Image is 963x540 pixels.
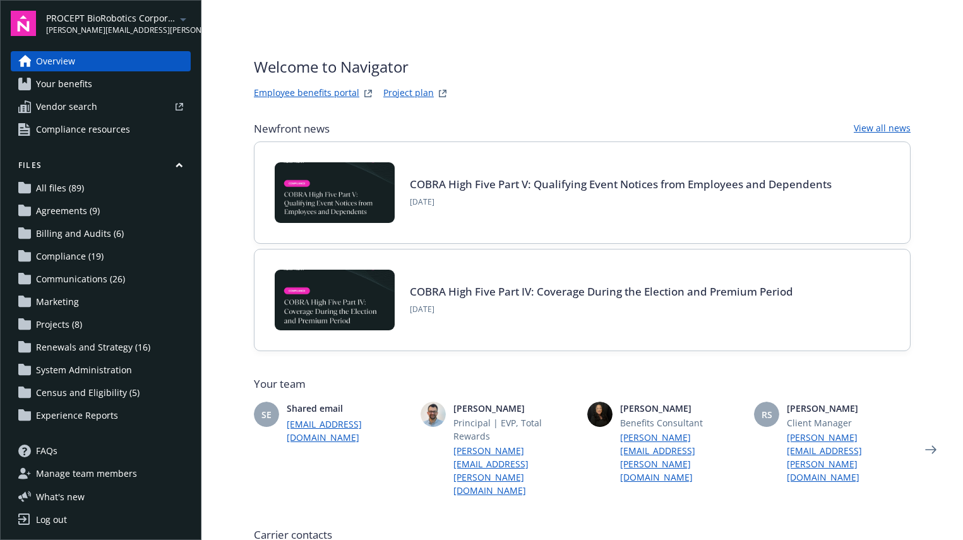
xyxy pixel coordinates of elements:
a: View all news [854,121,911,136]
span: RS [762,408,772,421]
img: BLOG-Card Image - Compliance - COBRA High Five Pt 4 - 09-04-25.jpg [275,270,395,330]
a: Compliance resources [11,119,191,140]
span: Agreements (9) [36,201,100,221]
span: System Administration [36,360,132,380]
a: [PERSON_NAME][EMAIL_ADDRESS][PERSON_NAME][DOMAIN_NAME] [620,431,744,484]
a: Your benefits [11,74,191,94]
a: System Administration [11,360,191,380]
a: Marketing [11,292,191,312]
span: [PERSON_NAME] [620,402,744,415]
a: Employee benefits portal [254,86,359,101]
span: Marketing [36,292,79,312]
a: [PERSON_NAME][EMAIL_ADDRESS][PERSON_NAME][DOMAIN_NAME] [453,444,577,497]
a: striveWebsite [361,86,376,101]
span: Your team [254,376,911,392]
span: Compliance resources [36,119,130,140]
a: Next [921,440,941,460]
span: What ' s new [36,490,85,503]
a: Project plan [383,86,434,101]
span: Your benefits [36,74,92,94]
a: All files (89) [11,178,191,198]
span: Projects (8) [36,315,82,335]
a: Compliance (19) [11,246,191,267]
a: [PERSON_NAME][EMAIL_ADDRESS][PERSON_NAME][DOMAIN_NAME] [787,431,911,484]
span: [DATE] [410,196,832,208]
a: COBRA High Five Part IV: Coverage During the Election and Premium Period [410,284,793,299]
span: [PERSON_NAME][EMAIL_ADDRESS][PERSON_NAME][DOMAIN_NAME] [46,25,176,36]
img: photo [587,402,613,427]
button: Files [11,160,191,176]
span: SE [261,408,272,421]
span: Vendor search [36,97,97,117]
span: Census and Eligibility (5) [36,383,140,403]
a: Manage team members [11,464,191,484]
span: Renewals and Strategy (16) [36,337,150,357]
a: Renewals and Strategy (16) [11,337,191,357]
a: Census and Eligibility (5) [11,383,191,403]
a: Billing and Audits (6) [11,224,191,244]
span: Shared email [287,402,410,415]
div: Log out [36,510,67,530]
img: photo [421,402,446,427]
a: projectPlanWebsite [435,86,450,101]
a: Overview [11,51,191,71]
button: What's new [11,490,105,503]
a: FAQs [11,441,191,461]
span: Principal | EVP, Total Rewards [453,416,577,443]
button: PROCEPT BioRobotics Corporation[PERSON_NAME][EMAIL_ADDRESS][PERSON_NAME][DOMAIN_NAME]arrowDropDown [46,11,191,36]
a: Projects (8) [11,315,191,335]
span: [PERSON_NAME] [453,402,577,415]
span: PROCEPT BioRobotics Corporation [46,11,176,25]
span: [PERSON_NAME] [787,402,911,415]
a: Agreements (9) [11,201,191,221]
span: [DATE] [410,304,793,315]
a: [EMAIL_ADDRESS][DOMAIN_NAME] [287,417,410,444]
span: Newfront news [254,121,330,136]
span: Compliance (19) [36,246,104,267]
span: Benefits Consultant [620,416,744,429]
a: arrowDropDown [176,11,191,27]
span: Welcome to Navigator [254,56,450,78]
a: Vendor search [11,97,191,117]
span: Overview [36,51,75,71]
a: COBRA High Five Part V: Qualifying Event Notices from Employees and Dependents [410,177,832,191]
img: navigator-logo.svg [11,11,36,36]
span: FAQs [36,441,57,461]
a: Communications (26) [11,269,191,289]
span: All files (89) [36,178,84,198]
span: Manage team members [36,464,137,484]
a: Experience Reports [11,405,191,426]
span: Client Manager [787,416,911,429]
span: Billing and Audits (6) [36,224,124,244]
span: Experience Reports [36,405,118,426]
span: Communications (26) [36,269,125,289]
img: BLOG-Card Image - Compliance - COBRA High Five Pt 5 - 09-11-25.jpg [275,162,395,223]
